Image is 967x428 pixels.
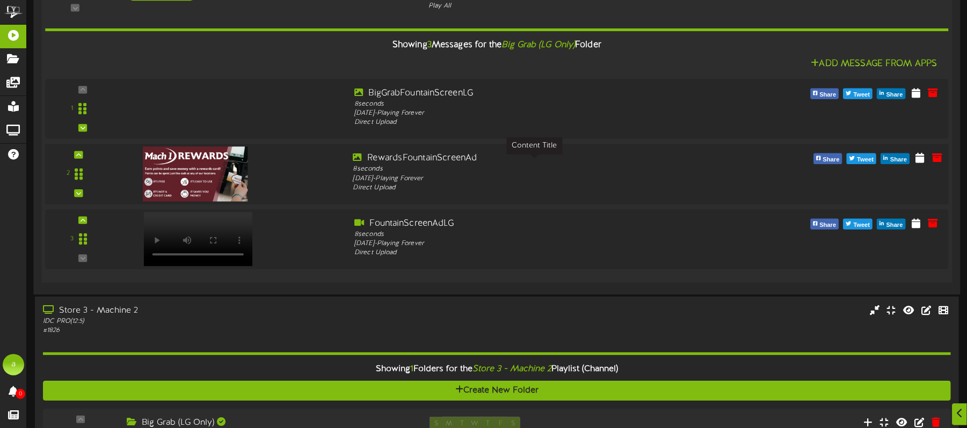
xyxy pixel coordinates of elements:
span: Share [820,154,841,166]
button: Share [810,219,839,230]
div: 8 seconds [354,99,715,108]
div: BigGrabFountainScreenLG [354,87,715,99]
button: Tweet [844,219,873,230]
button: Tweet [844,88,873,99]
div: Direct Upload [354,248,715,257]
button: Share [813,153,842,164]
div: Play All [428,2,642,11]
div: IDC PRO ( 12:5 ) [43,317,412,326]
button: Share [810,88,839,99]
button: Share [881,153,910,164]
span: Share [888,154,909,166]
button: Add Message From Apps [808,57,940,71]
div: 8 seconds [354,230,715,239]
span: Tweet [852,89,873,101]
div: 8 seconds [353,165,717,174]
span: Share [884,89,905,101]
div: a [3,354,24,375]
span: 3 [427,40,432,50]
div: [DATE] - Playing Forever [354,239,715,248]
button: Tweet [847,153,876,164]
span: Share [817,89,838,101]
i: Store 3 - Machine 2 [472,364,551,374]
div: Store 3 - Machine 2 [43,305,412,317]
div: Direct Upload [353,183,717,193]
button: Create New Folder [43,381,951,401]
div: [DATE] - Playing Forever [353,174,717,183]
span: Tweet [852,219,873,231]
button: Share [877,219,905,230]
div: Showing Messages for the Folder [37,34,957,57]
div: Showing Folders for the Playlist (Channel) [35,358,959,381]
div: RewardsFountainScreenAd [353,152,717,164]
span: Share [817,219,838,231]
div: # 1826 [43,326,412,335]
div: [DATE] - Playing Forever [354,109,715,118]
div: FountainScreenAdLG [354,217,715,230]
span: 0 [16,389,25,399]
i: Big Grab (LG Only) [502,40,576,50]
button: Share [877,88,905,99]
span: Share [884,219,905,231]
span: 1 [410,364,413,374]
div: Direct Upload [354,118,715,127]
span: Tweet [855,154,876,166]
img: 16302691-a484-4046-9c5d-460eb7c1f524.jpg [143,146,248,201]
